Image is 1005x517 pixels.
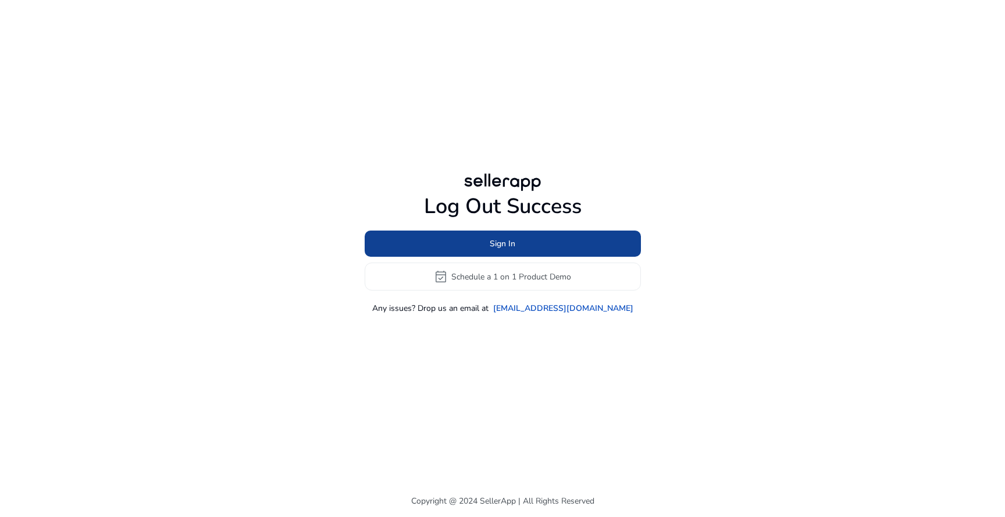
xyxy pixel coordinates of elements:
[365,263,641,291] button: event_availableSchedule a 1 on 1 Product Demo
[365,194,641,219] h1: Log Out Success
[434,270,448,284] span: event_available
[490,238,515,250] span: Sign In
[372,302,489,314] p: Any issues? Drop us an email at
[493,302,633,314] a: [EMAIL_ADDRESS][DOMAIN_NAME]
[365,231,641,257] button: Sign In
